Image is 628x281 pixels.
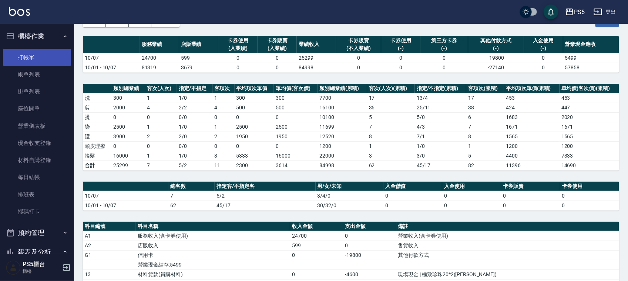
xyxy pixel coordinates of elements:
[179,36,218,53] th: 店販業績
[177,112,212,122] td: 0 / 0
[145,122,177,132] td: 1
[470,44,522,52] div: (-)
[220,37,256,44] div: 卡券使用
[563,53,619,63] td: 5499
[383,37,419,44] div: 卡券使用
[235,93,274,103] td: 300
[83,241,136,250] td: A2
[383,182,442,191] th: 入金儲值
[274,84,318,93] th: 單均價(客次價)
[504,84,560,93] th: 平均項次單價(累積)
[367,93,415,103] td: 17
[415,84,466,93] th: 指定/不指定(累積)
[274,93,318,103] td: 300
[83,132,111,141] td: 護
[3,100,71,117] a: 座位開單
[9,7,30,16] img: Logo
[442,191,501,201] td: 0
[83,231,136,241] td: A1
[274,151,318,161] td: 16000
[544,4,558,19] button: save
[415,141,466,151] td: 1 / 0
[83,53,140,63] td: 10/07
[168,201,215,210] td: 62
[468,53,524,63] td: -19800
[501,182,560,191] th: 卡券販賣
[83,93,111,103] td: 洗
[466,93,504,103] td: 17
[3,118,71,135] a: 營業儀表板
[83,103,111,112] td: 剪
[259,44,295,52] div: (入業績)
[220,44,256,52] div: (入業績)
[3,223,71,242] button: 預約管理
[504,93,560,103] td: 453
[83,141,111,151] td: 頭皮理療
[111,122,145,132] td: 2500
[562,4,588,20] button: PS5
[83,201,168,210] td: 10/01 - 10/07
[23,268,60,275] p: 櫃檯
[218,53,258,63] td: 0
[274,112,318,122] td: 0
[258,63,297,72] td: 0
[235,84,274,93] th: 平均項次單價
[343,270,396,279] td: -4600
[83,250,136,260] td: G1
[501,191,560,201] td: 0
[23,261,60,268] h5: PS5櫃台
[504,141,560,151] td: 1200
[140,63,179,72] td: 81319
[213,122,235,132] td: 1
[297,36,336,53] th: 業績收入
[563,36,619,53] th: 營業現金應收
[83,122,111,132] td: 染
[235,103,274,112] td: 500
[145,151,177,161] td: 1
[213,132,235,141] td: 2
[343,250,396,260] td: -19800
[415,112,466,122] td: 5 / 0
[466,103,504,112] td: 38
[591,5,619,19] button: 登出
[274,161,318,170] td: 3614
[83,222,136,231] th: 科目編號
[466,132,504,141] td: 8
[316,201,383,210] td: 30/32/0
[145,132,177,141] td: 2
[3,169,71,186] a: 每日結帳
[235,141,274,151] td: 0
[318,122,367,132] td: 11699
[177,132,212,141] td: 2 / 0
[318,112,367,122] td: 10100
[560,132,619,141] td: 1565
[504,122,560,132] td: 1671
[111,112,145,122] td: 0
[168,182,215,191] th: 總客數
[136,241,290,250] td: 店販收入
[177,141,212,151] td: 0 / 0
[442,182,501,191] th: 入金使用
[367,122,415,132] td: 7
[235,161,274,170] td: 2300
[466,151,504,161] td: 5
[501,201,560,210] td: 0
[258,53,297,63] td: 0
[145,84,177,93] th: 客次(人次)
[235,112,274,122] td: 0
[560,182,619,191] th: 卡券使用
[526,37,561,44] div: 入金使用
[213,84,235,93] th: 客項次
[318,151,367,161] td: 22000
[318,93,367,103] td: 7700
[168,191,215,201] td: 7
[560,141,619,151] td: 1200
[213,112,235,122] td: 0
[3,186,71,203] a: 排班表
[145,103,177,112] td: 4
[396,231,619,241] td: 營業收入(含卡券使用)
[83,270,136,279] td: 13
[466,141,504,151] td: 1
[297,53,336,63] td: 25299
[177,161,212,170] td: 5/2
